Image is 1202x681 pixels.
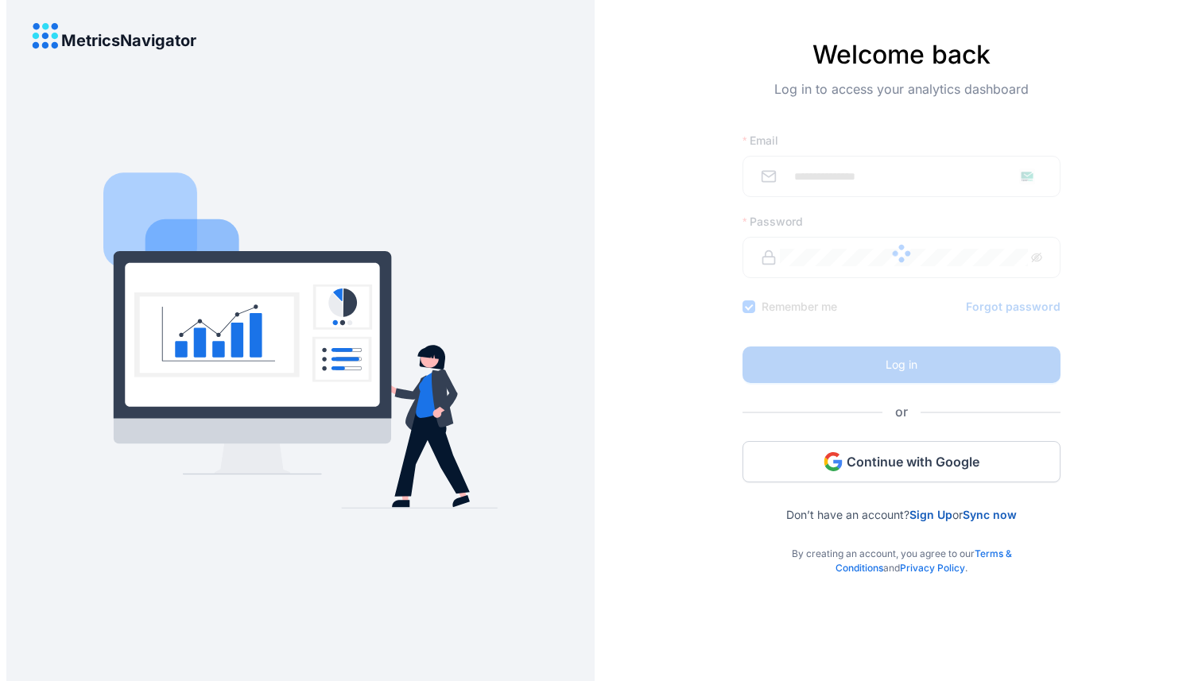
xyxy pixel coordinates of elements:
[743,40,1060,70] h4: Welcome back
[61,32,196,49] h4: MetricsNavigator
[743,441,1060,482] button: Continue with Google
[882,402,921,422] span: or
[900,562,965,574] a: Privacy Policy
[743,79,1060,124] div: Log in to access your analytics dashboard
[743,482,1060,521] div: Don’t have an account? or
[847,453,979,470] span: Continue with Google
[963,508,1017,521] a: Sync now
[743,521,1060,575] div: By creating an account, you agree to our and .
[909,508,952,521] a: Sign Up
